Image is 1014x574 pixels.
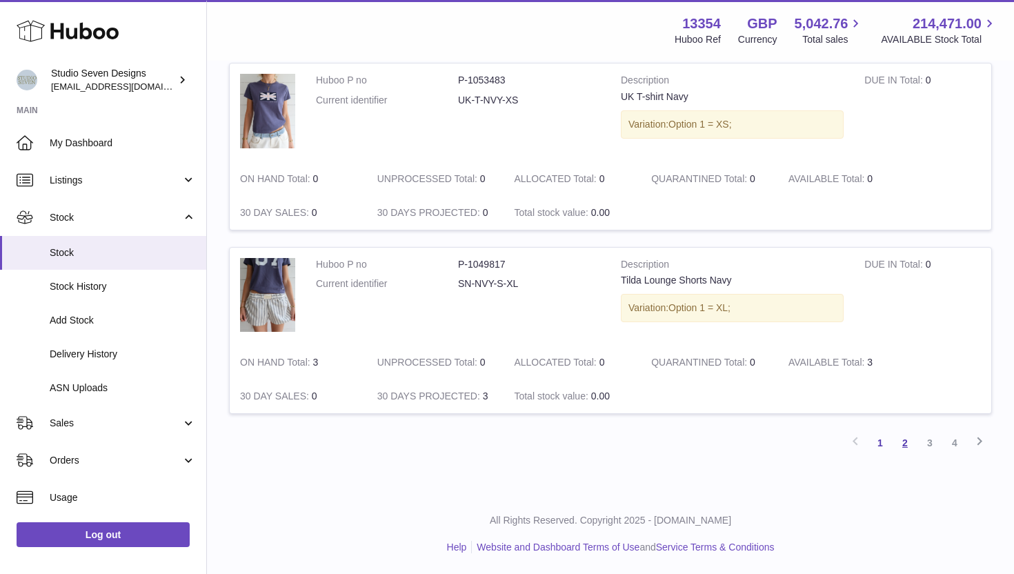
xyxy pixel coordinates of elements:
img: product image [240,74,295,148]
span: 5,042.76 [795,14,848,33]
td: 3 [230,346,367,379]
strong: Description [621,74,844,90]
a: 3 [917,430,942,455]
strong: AVAILABLE Total [788,357,867,371]
span: 214,471.00 [913,14,982,33]
strong: UNPROCESSED Total [377,357,480,371]
span: 0 [750,173,755,184]
dt: Current identifier [316,94,458,107]
span: [EMAIL_ADDRESS][DOMAIN_NAME] [51,81,203,92]
strong: QUARANTINED Total [651,357,750,371]
dt: Huboo P no [316,74,458,87]
span: Stock [50,211,181,224]
strong: DUE IN Total [864,75,925,89]
span: Option 1 = XL; [668,302,730,313]
dd: P-1053483 [458,74,600,87]
strong: Total stock value [514,207,590,221]
div: Huboo Ref [675,33,721,46]
span: Option 1 = XS; [668,119,731,130]
div: Variation: [621,294,844,322]
span: Listings [50,174,181,187]
td: 0 [504,346,641,379]
td: 0 [367,346,504,379]
td: 0 [854,63,991,161]
strong: ON HAND Total [240,357,313,371]
div: UK T-shirt Navy [621,90,844,103]
a: 214,471.00 AVAILABLE Stock Total [881,14,997,46]
a: Log out [17,522,190,547]
a: Website and Dashboard Terms of Use [477,542,639,553]
td: 0 [504,162,641,196]
td: 0 [367,162,504,196]
strong: Description [621,258,844,275]
td: 0 [367,196,504,230]
strong: 30 DAYS PROJECTED [377,207,483,221]
span: Orders [50,454,181,467]
span: Add Stock [50,314,196,327]
span: 0 [750,357,755,368]
span: Sales [50,417,181,430]
td: 0 [230,379,367,413]
td: 3 [367,379,504,413]
span: Delivery History [50,348,196,361]
a: Service Terms & Conditions [656,542,775,553]
strong: ALLOCATED Total [514,357,599,371]
strong: Total stock value [514,390,590,405]
strong: UNPROCESSED Total [377,173,480,188]
span: 0.00 [591,207,610,218]
td: 0 [778,162,915,196]
a: Help [447,542,467,553]
span: Stock History [50,280,196,293]
li: and [472,541,774,554]
strong: 30 DAY SALES [240,207,312,221]
td: 0 [230,196,367,230]
td: 0 [230,162,367,196]
strong: 30 DAYS PROJECTED [377,390,483,405]
strong: GBP [747,14,777,33]
span: Stock [50,246,196,259]
strong: 13354 [682,14,721,33]
dd: UK-T-NVY-XS [458,94,600,107]
strong: ALLOCATED Total [514,173,599,188]
div: Variation: [621,110,844,139]
a: 5,042.76 Total sales [795,14,864,46]
span: AVAILABLE Stock Total [881,33,997,46]
a: 2 [893,430,917,455]
strong: ON HAND Total [240,173,313,188]
div: Tilda Lounge Shorts Navy [621,274,844,287]
img: product image [240,258,295,332]
strong: QUARANTINED Total [651,173,750,188]
a: 4 [942,430,967,455]
span: ASN Uploads [50,382,196,395]
strong: AVAILABLE Total [788,173,867,188]
a: 1 [868,430,893,455]
span: Usage [50,491,196,504]
span: Total sales [802,33,864,46]
td: 3 [778,346,915,379]
strong: DUE IN Total [864,259,925,273]
strong: 30 DAY SALES [240,390,312,405]
div: Currency [738,33,777,46]
dt: Huboo P no [316,258,458,271]
dd: SN-NVY-S-XL [458,277,600,290]
span: My Dashboard [50,137,196,150]
img: contact.studiosevendesigns@gmail.com [17,70,37,90]
span: 0.00 [591,390,610,402]
div: Studio Seven Designs [51,67,175,93]
td: 0 [854,248,991,346]
p: All Rights Reserved. Copyright 2025 - [DOMAIN_NAME] [218,514,1003,527]
dd: P-1049817 [458,258,600,271]
dt: Current identifier [316,277,458,290]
